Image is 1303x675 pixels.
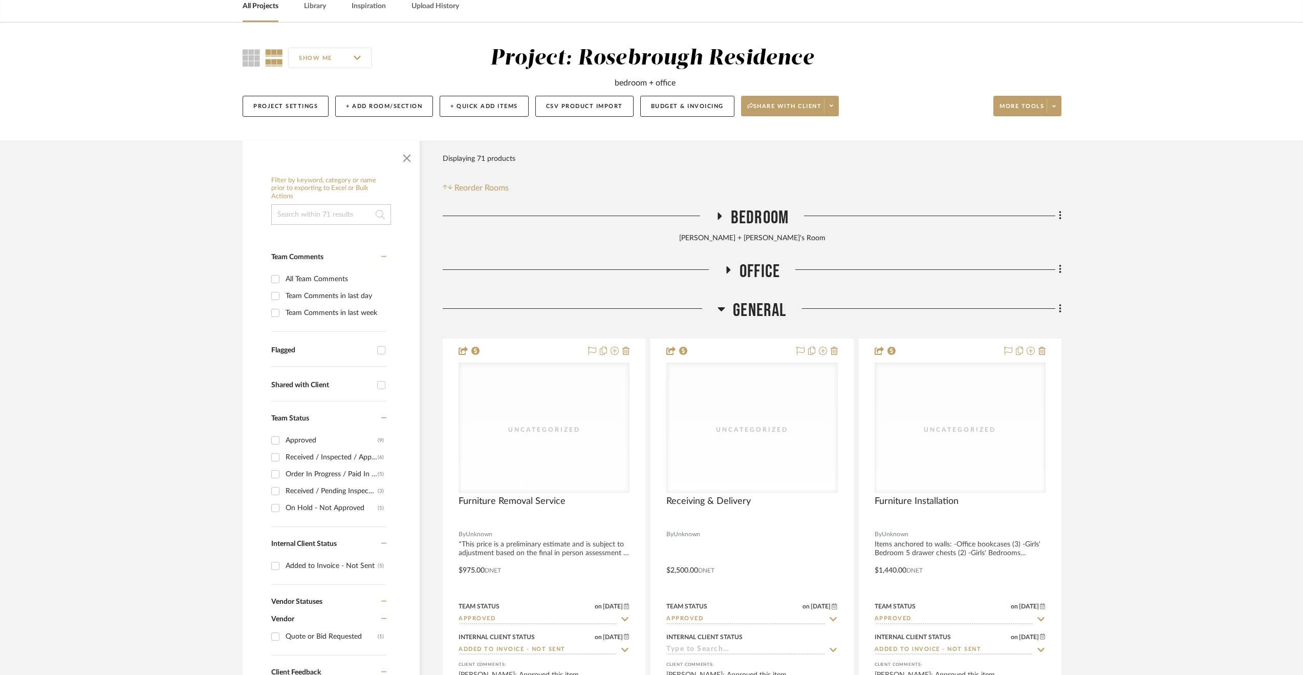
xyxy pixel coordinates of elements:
[875,530,882,539] span: By
[271,415,309,422] span: Team Status
[286,432,378,449] div: Approved
[286,558,378,574] div: Added to Invoice - Not Sent
[993,96,1061,116] button: More tools
[602,603,624,610] span: [DATE]
[459,632,535,642] div: Internal Client Status
[666,615,825,624] input: Type to Search…
[378,466,384,482] div: (5)
[271,254,323,261] span: Team Comments
[459,615,617,624] input: Type to Search…
[615,77,676,89] div: bedroom + office
[595,634,602,640] span: on
[602,634,624,641] span: [DATE]
[286,466,378,482] div: Order In Progress / Paid In Full w/ Freight, No Balance due
[271,598,322,605] span: Vendor Statuses
[875,615,1033,624] input: Type to Search…
[378,432,384,449] div: (9)
[493,425,595,435] div: Uncategorized
[666,602,707,611] div: Team Status
[286,288,384,304] div: Team Comments in last day
[286,500,378,516] div: On Hold - Not Approved
[286,305,384,321] div: Team Comments in last week
[731,207,789,229] span: Bedroom
[271,346,372,355] div: Flagged
[909,425,1011,435] div: Uncategorized
[741,96,839,116] button: Share with client
[335,96,433,117] button: + Add Room/Section
[701,425,803,435] div: Uncategorized
[443,182,509,194] button: Reorder Rooms
[443,149,515,169] div: Displaying 71 products
[666,530,674,539] span: By
[875,496,959,507] span: Furniture Installation
[875,602,916,611] div: Team Status
[286,449,378,466] div: Received / Inspected / Approved
[1011,603,1018,609] span: on
[1018,634,1040,641] span: [DATE]
[443,233,1061,244] div: [PERSON_NAME] + [PERSON_NAME]'s Room
[667,363,837,492] div: 0
[666,496,751,507] span: Receiving & Delivery
[459,645,617,655] input: Type to Search…
[882,530,908,539] span: Unknown
[490,48,814,69] div: Project: Rosebrough Residence
[666,645,825,655] input: Type to Search…
[535,96,634,117] button: CSV Product Import
[740,261,780,283] span: Office
[733,300,786,322] span: General
[286,483,378,499] div: Received / Pending Inspection
[271,616,294,623] span: Vendor
[666,632,743,642] div: Internal Client Status
[459,530,466,539] span: By
[640,96,734,117] button: Budget & Invoicing
[674,530,700,539] span: Unknown
[286,271,384,287] div: All Team Comments
[459,602,500,611] div: Team Status
[378,558,384,574] div: (5)
[1000,102,1044,118] span: More tools
[875,632,951,642] div: Internal Client Status
[810,603,832,610] span: [DATE]
[378,483,384,499] div: (3)
[1018,603,1040,610] span: [DATE]
[397,146,417,166] button: Close
[454,182,509,194] span: Reorder Rooms
[747,102,822,118] span: Share with client
[459,496,566,507] span: Furniture Removal Service
[875,645,1033,655] input: Type to Search…
[378,628,384,645] div: (1)
[466,530,492,539] span: Unknown
[271,381,372,390] div: Shared with Client
[440,96,529,117] button: + Quick Add Items
[271,204,391,225] input: Search within 71 results
[243,96,329,117] button: Project Settings
[378,449,384,466] div: (6)
[378,500,384,516] div: (1)
[286,628,378,645] div: Quote or Bid Requested
[271,177,391,201] h6: Filter by keyword, category or name prior to exporting to Excel or Bulk Actions
[1011,634,1018,640] span: on
[595,603,602,609] span: on
[802,603,810,609] span: on
[271,540,337,547] span: Internal Client Status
